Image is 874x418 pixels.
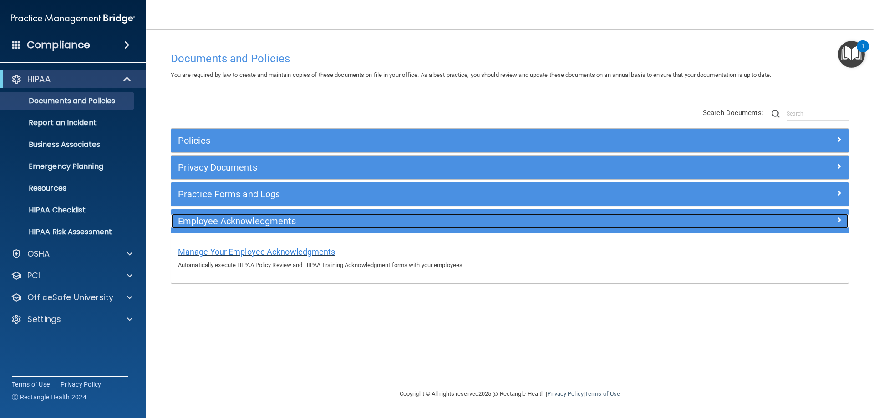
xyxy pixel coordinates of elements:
[11,314,132,325] a: Settings
[27,292,113,303] p: OfficeSafe University
[6,162,130,171] p: Emergency Planning
[6,206,130,215] p: HIPAA Checklist
[11,248,132,259] a: OSHA
[178,160,842,175] a: Privacy Documents
[6,140,130,149] p: Business Associates
[344,379,676,408] div: Copyright © All rights reserved 2025 @ Rectangle Health | |
[27,248,50,259] p: OSHA
[703,109,763,117] span: Search Documents:
[27,270,40,281] p: PCI
[11,292,132,303] a: OfficeSafe University
[27,39,90,51] h4: Compliance
[12,380,50,389] a: Terms of Use
[178,260,842,271] p: Automatically execute HIPAA Policy Review and HIPAA Training Acknowledgment forms with your emplo...
[178,162,672,172] h5: Privacy Documents
[6,184,130,193] p: Resources
[787,107,849,121] input: Search
[171,53,849,65] h4: Documents and Policies
[716,353,863,390] iframe: Drift Widget Chat Controller
[6,118,130,127] p: Report an Incident
[178,249,335,256] a: Manage Your Employee Acknowledgments
[178,189,672,199] h5: Practice Forms and Logs
[11,270,132,281] a: PCI
[547,390,583,397] a: Privacy Policy
[178,216,672,226] h5: Employee Acknowledgments
[838,41,865,68] button: Open Resource Center, 1 new notification
[27,74,51,85] p: HIPAA
[6,96,130,106] p: Documents and Policies
[178,133,842,148] a: Policies
[12,393,86,402] span: Ⓒ Rectangle Health 2024
[61,380,102,389] a: Privacy Policy
[178,187,842,201] a: Practice Forms and Logs
[178,214,842,228] a: Employee Acknowledgments
[178,136,672,146] h5: Policies
[178,247,335,257] span: Manage Your Employee Acknowledgments
[861,46,864,58] div: 1
[6,227,130,237] p: HIPAA Risk Assessment
[11,10,135,28] img: PMB logo
[171,71,771,78] span: You are required by law to create and maintain copies of these documents on file in your office. ...
[772,110,780,118] img: ic-search.3b580494.png
[585,390,620,397] a: Terms of Use
[27,314,61,325] p: Settings
[11,74,132,85] a: HIPAA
